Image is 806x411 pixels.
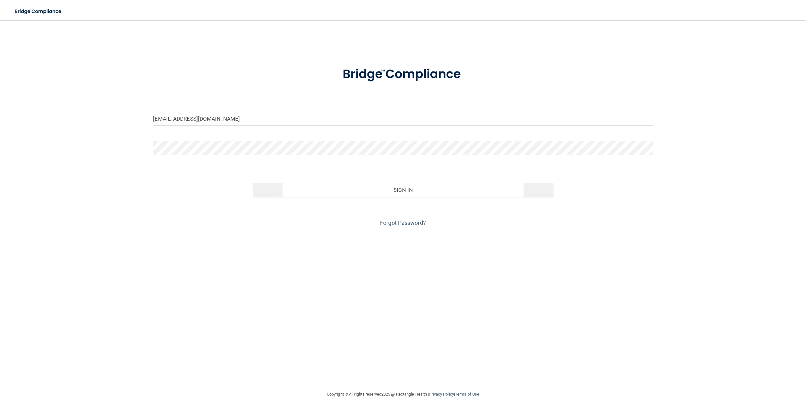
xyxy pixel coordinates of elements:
[455,392,479,397] a: Terms of Use
[330,58,476,91] img: bridge_compliance_login_screen.278c3ca4.svg
[429,392,454,397] a: Privacy Policy
[9,5,67,18] img: bridge_compliance_login_screen.278c3ca4.svg
[153,111,653,126] input: Email
[253,183,553,197] button: Sign In
[288,384,518,404] div: Copyright © All rights reserved 2025 @ Rectangle Health | |
[380,220,426,226] a: Forgot Password?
